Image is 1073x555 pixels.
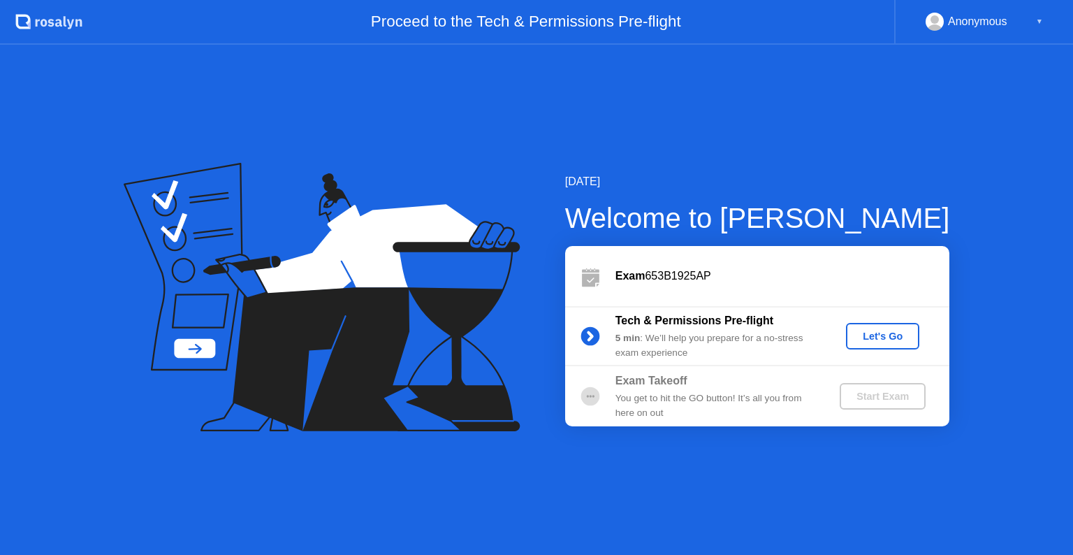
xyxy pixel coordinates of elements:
b: Exam Takeoff [615,375,687,387]
div: ▼ [1036,13,1043,31]
div: Anonymous [948,13,1007,31]
div: 653B1925AP [615,268,949,284]
div: : We’ll help you prepare for a no-stress exam experience [615,331,817,360]
button: Let's Go [846,323,919,349]
b: Tech & Permissions Pre-flight [615,315,773,326]
div: [DATE] [565,173,950,190]
div: You get to hit the GO button! It’s all you from here on out [615,391,817,420]
button: Start Exam [840,383,926,410]
div: Let's Go [852,331,914,342]
b: Exam [615,270,645,282]
b: 5 min [615,333,641,343]
div: Start Exam [845,391,920,402]
div: Welcome to [PERSON_NAME] [565,197,950,239]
